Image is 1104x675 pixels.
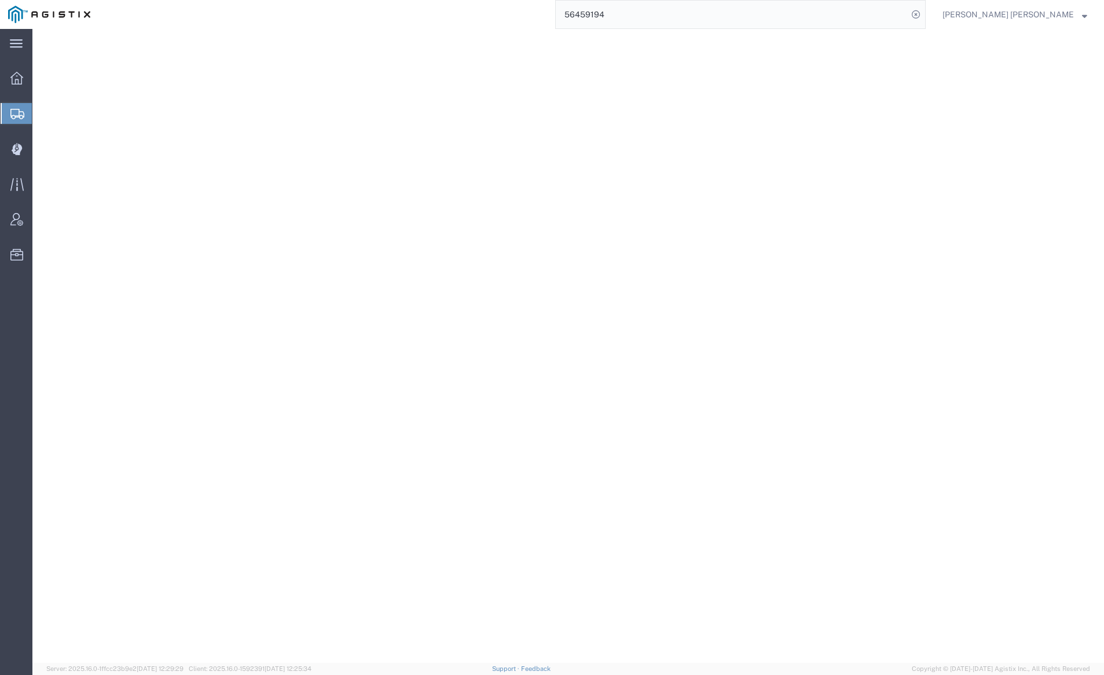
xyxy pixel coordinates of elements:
[912,664,1090,674] span: Copyright © [DATE]-[DATE] Agistix Inc., All Rights Reserved
[492,665,521,672] a: Support
[556,1,908,28] input: Search for shipment number, reference number
[942,8,1088,21] button: [PERSON_NAME] [PERSON_NAME]
[32,29,1104,663] iframe: FS Legacy Container
[189,665,311,672] span: Client: 2025.16.0-1592391
[46,665,184,672] span: Server: 2025.16.0-1ffcc23b9e2
[521,665,551,672] a: Feedback
[265,665,311,672] span: [DATE] 12:25:34
[137,665,184,672] span: [DATE] 12:29:29
[8,6,90,23] img: logo
[942,8,1074,21] span: Kayte Bray Dogali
